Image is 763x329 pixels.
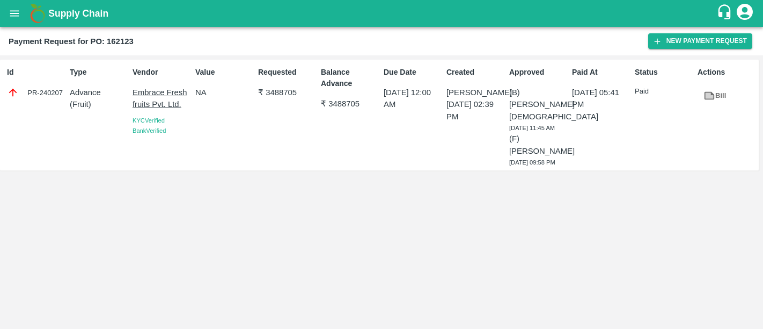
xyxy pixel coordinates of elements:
[321,98,379,110] p: ₹ 3488705
[258,87,317,98] p: ₹ 3488705
[509,159,555,166] span: [DATE] 09:58 PM
[7,67,65,78] p: Id
[48,8,108,19] b: Supply Chain
[7,87,65,98] div: PR-240207
[133,67,191,78] p: Vendor
[195,67,254,78] p: Value
[9,37,134,46] b: Payment Request for PO: 162123
[698,87,732,105] a: Bill
[446,87,505,98] p: [PERSON_NAME]
[509,125,555,131] span: [DATE] 11:45 AM
[70,98,128,110] p: ( Fruit )
[195,87,254,98] p: NA
[446,67,505,78] p: Created
[698,67,756,78] p: Actions
[716,4,735,23] div: customer-support
[509,133,568,157] p: (F) [PERSON_NAME]
[648,33,752,49] button: New Payment Request
[735,2,754,25] div: account of current user
[635,87,693,97] p: Paid
[509,67,568,78] p: Approved
[258,67,317,78] p: Requested
[133,117,165,124] span: KYC Verified
[635,67,693,78] p: Status
[133,87,191,111] p: Embrace Fresh fruits Pvt. Ltd.
[70,87,128,98] p: Advance
[27,3,48,24] img: logo
[384,67,442,78] p: Due Date
[2,1,27,26] button: open drawer
[509,87,568,123] p: (B) [PERSON_NAME][DEMOGRAPHIC_DATA]
[48,6,716,21] a: Supply Chain
[321,67,379,89] p: Balance Advance
[572,87,630,111] p: [DATE] 05:41 PM
[446,98,505,123] p: [DATE] 02:39 PM
[384,87,442,111] p: [DATE] 12:00 AM
[70,67,128,78] p: Type
[133,127,166,134] span: Bank Verified
[572,67,630,78] p: Paid At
